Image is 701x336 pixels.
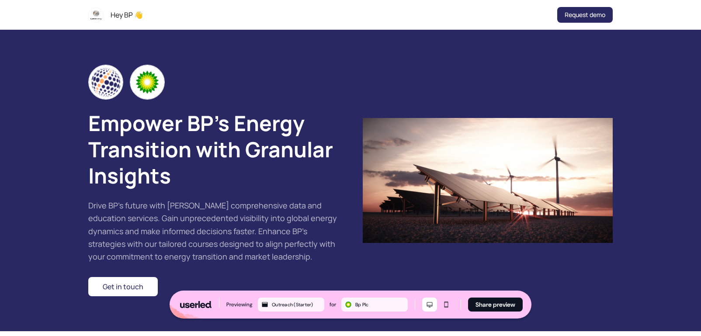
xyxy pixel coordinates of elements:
[422,298,437,312] button: Desktop mode
[439,298,454,312] button: Mobile mode
[226,300,253,309] div: Previewing
[272,301,323,308] div: Outreach (Starter)
[468,298,523,312] button: Share preview
[111,10,143,20] p: Hey BP 👋
[88,277,158,296] a: Get in touch
[88,110,338,189] p: Empower BP's Energy Transition with Granular Insights
[330,300,336,309] div: for
[355,301,406,308] div: Bp Plc
[557,7,613,23] button: Request demo
[88,199,338,263] p: Drive BP's future with [PERSON_NAME] comprehensive data and education services. Gain unprecedente...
